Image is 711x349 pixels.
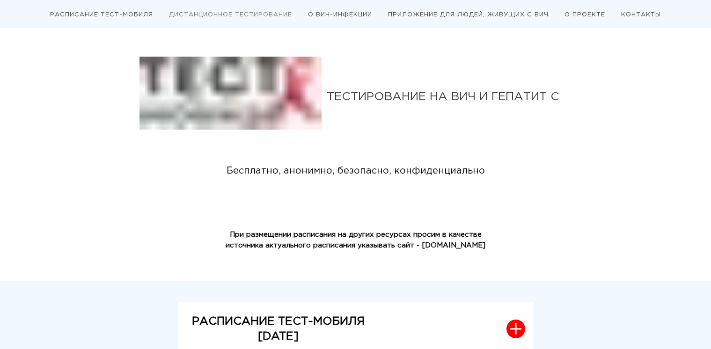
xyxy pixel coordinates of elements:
[192,329,365,344] p: [DATE]
[210,164,502,178] div: Бесплатно, анонимно, безопасно, конфиденциально
[169,12,292,17] a: ДИСТАНЦИОННОЕ ТЕСТИРОВАНИЕ
[564,12,605,17] a: О ПРОЕКТЕ
[621,12,661,17] a: КОНТАКТЫ
[192,316,365,327] strong: РАСПИСАНИЕ ТЕСТ-МОБИЛЯ
[327,91,572,102] div: ТЕСТИРОВАНИЕ НА ВИЧ И ГЕПАТИТ С
[226,232,485,248] strong: При размещении расписания на других ресурсах просим в качестве источника актуального расписания у...
[50,12,153,17] a: РАСПИСАНИЕ ТЕСТ-МОБИЛЯ
[388,12,549,17] a: ПРИЛОЖЕНИЕ ДЛЯ ЛЮДЕЙ, ЖИВУЩИХ С ВИЧ
[308,12,372,17] a: О ВИЧ-ИНФЕКЦИИ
